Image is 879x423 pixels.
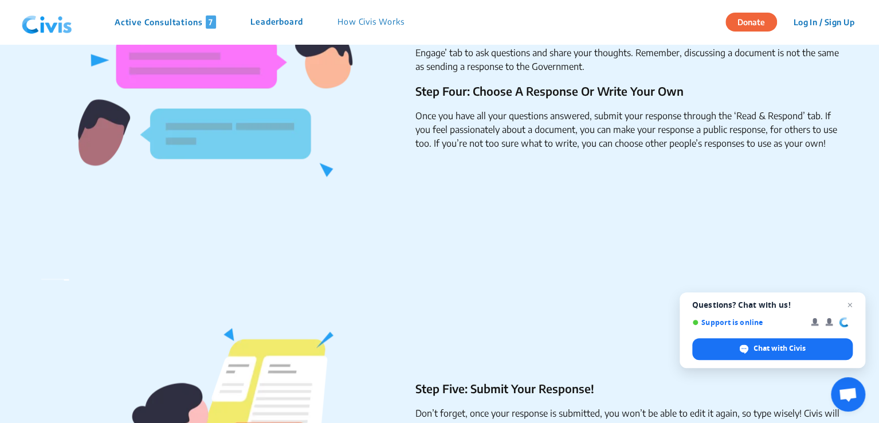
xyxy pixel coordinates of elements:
[415,32,845,73] li: Never shy away from asking questions, our community is here to answer them all! Go to the ‘Discus...
[843,298,857,312] span: Close chat
[17,5,77,40] img: navlogo.png
[338,15,405,29] p: How Civis Works
[754,343,806,354] span: Chat with Civis
[725,15,786,27] a: Donate
[692,318,803,327] span: Support is online
[415,83,845,100] p: Step Four: Choose A Response Or Write Your Own
[250,15,303,29] p: Leaderboard
[725,13,777,32] button: Donate
[206,15,216,29] span: 7
[831,377,865,412] div: Open chat
[692,300,853,310] span: Questions? Chat with us!
[692,338,853,360] div: Chat with Civis
[415,109,845,150] li: Once you have all your questions answered, submit your response through the ‘Read & Respond’ tab....
[115,15,216,29] p: Active Consultations
[786,13,862,31] button: Log In / Sign Up
[415,379,845,397] p: Step Five: Submit Your Response!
